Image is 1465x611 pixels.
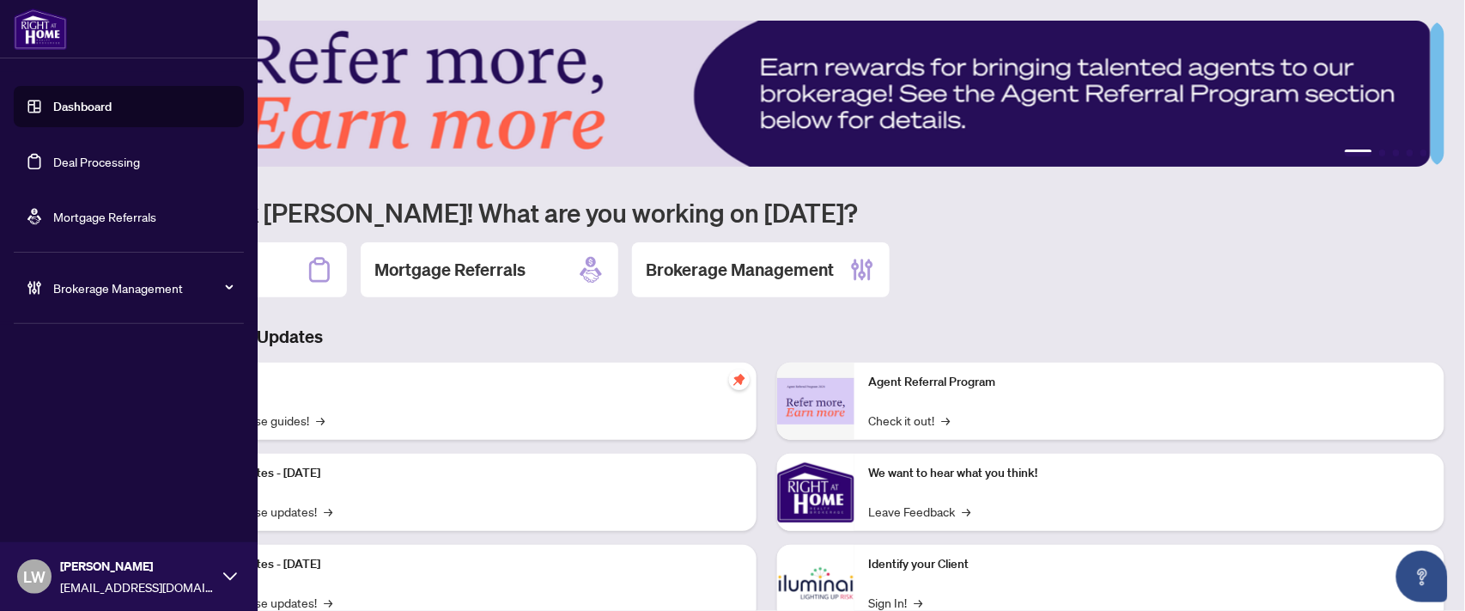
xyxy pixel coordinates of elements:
span: Brokerage Management [53,278,232,297]
button: 3 [1393,150,1400,156]
button: 1 [1345,150,1372,156]
img: Agent Referral Program [777,378,854,425]
button: 5 [1420,150,1427,156]
a: Mortgage Referrals [53,209,156,224]
a: Check it out!→ [868,411,950,430]
h2: Mortgage Referrals [374,258,526,282]
p: Identify your Client [868,555,1431,574]
span: [EMAIL_ADDRESS][DOMAIN_NAME] [60,577,215,596]
p: We want to hear what you think! [868,464,1431,483]
h1: Welcome back [PERSON_NAME]! What are you working on [DATE]? [89,196,1444,229]
span: → [324,502,332,521]
h2: Brokerage Management [646,258,834,282]
p: Agent Referral Program [868,373,1431,392]
a: Leave Feedback→ [868,502,970,521]
button: 4 [1407,150,1413,156]
span: → [941,411,950,430]
img: Slide 0 [89,21,1431,167]
span: pushpin [729,370,750,390]
img: We want to hear what you think! [777,454,854,531]
a: Dashboard [53,99,112,114]
span: LW [23,565,46,589]
span: → [962,502,970,521]
span: [PERSON_NAME] [60,557,215,576]
p: Platform Updates - [DATE] [180,555,743,574]
img: logo [14,9,67,50]
a: Deal Processing [53,154,140,169]
span: → [316,411,325,430]
button: Open asap [1396,551,1448,602]
h3: Brokerage & Industry Updates [89,325,1444,349]
p: Platform Updates - [DATE] [180,464,743,483]
p: Self-Help [180,373,743,392]
button: 2 [1379,150,1386,156]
